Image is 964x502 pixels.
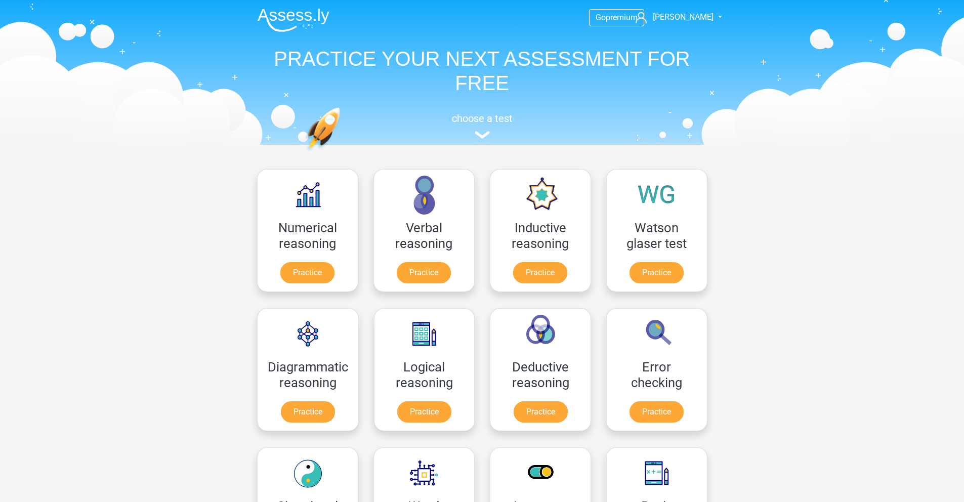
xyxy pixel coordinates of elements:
[653,12,714,22] span: [PERSON_NAME]
[249,112,715,139] a: choose a test
[630,262,684,283] a: Practice
[632,11,715,23] a: [PERSON_NAME]
[606,13,638,22] span: premium
[281,401,335,423] a: Practice
[514,401,568,423] a: Practice
[249,47,715,95] h1: PRACTICE YOUR NEXT ASSESSMENT FOR FREE
[475,131,490,139] img: assessment
[249,112,715,124] h5: choose a test
[258,8,329,32] img: Assessly
[590,11,644,24] a: Gopremium
[596,13,606,22] span: Go
[280,262,334,283] a: Practice
[513,262,567,283] a: Practice
[305,107,380,199] img: practice
[630,401,684,423] a: Practice
[397,262,451,283] a: Practice
[397,401,451,423] a: Practice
